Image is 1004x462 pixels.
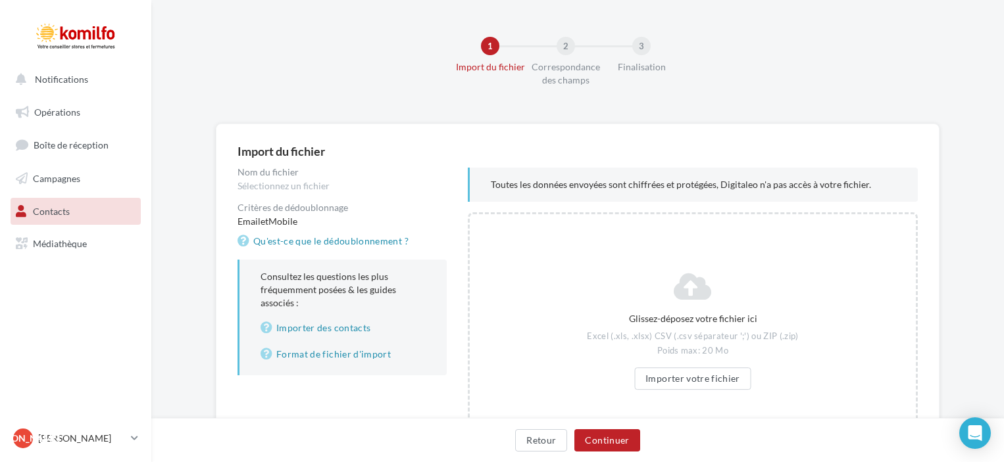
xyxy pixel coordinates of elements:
[268,216,297,227] span: Mobile
[238,203,447,212] div: Critères de dédoublonnage
[574,429,640,451] button: Continuer
[634,367,751,390] button: Importer votre fichier
[261,320,426,336] a: Importer des contacts
[11,426,141,451] a: [PERSON_NAME] [PERSON_NAME]
[34,139,109,150] span: Boîte de réception
[33,205,70,216] span: Contacts
[599,60,684,74] div: Finalisation
[238,216,261,227] span: Email
[261,216,268,227] span: et
[481,37,499,55] div: 1
[238,179,447,193] div: Sélectionnez un fichier
[491,178,897,191] p: Toutes les données envoyées sont chiffrées et protégées, Digitaleo n'a pas accès à votre fichier.
[448,60,532,74] div: Import du fichier
[34,106,80,118] span: Opérations
[261,346,426,362] a: Format de fichier d'import
[261,270,426,362] p: Consultez les questions les plus fréquemment posées & les guides associés :
[632,37,651,55] div: 3
[557,37,575,55] div: 2
[33,238,87,249] span: Médiathèque
[582,345,805,357] div: Poids max: 20 Mo
[38,432,126,445] p: [PERSON_NAME]
[8,131,143,159] a: Boîte de réception
[8,165,143,193] a: Campagnes
[8,230,143,258] a: Médiathèque
[582,331,805,342] div: Excel (.xls, .xlsx) CSV (.csv séparateur ';') ou ZIP (.zip)
[515,429,567,451] button: Retour
[959,417,991,449] div: Open Intercom Messenger
[238,233,414,249] a: Qu'est-ce que le dédoublonnement ?
[582,312,805,325] div: Glissez-déposez votre fichier ici
[524,60,608,87] div: Correspondance des champs
[8,198,143,225] a: Contacts
[35,74,88,85] span: Notifications
[238,168,447,177] div: Nom du fichier
[8,99,143,126] a: Opérations
[33,173,80,184] span: Campagnes
[8,66,138,93] button: Notifications
[238,145,918,157] div: Import du fichier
